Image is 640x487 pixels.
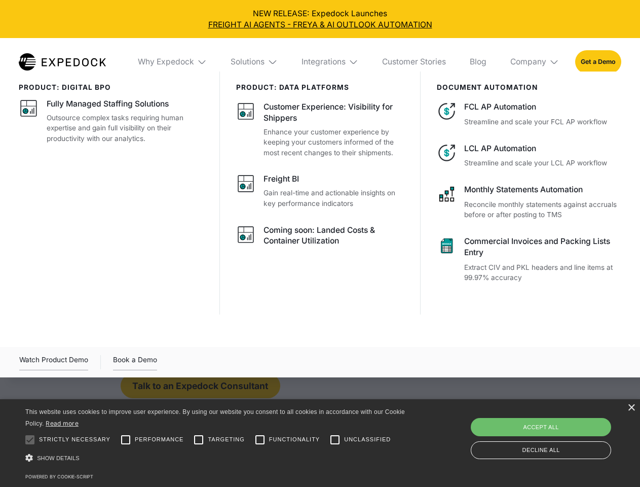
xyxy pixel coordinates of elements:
div: FCL AP Automation [464,101,621,113]
div: Company [510,57,546,67]
div: Company [502,38,567,86]
div: Coming soon: Landed Costs & Container Utilization [263,225,404,247]
p: Enhance your customer experience by keeping your customers informed of the most recent changes to... [263,127,404,158]
a: Monthly Statements AutomationReconcile monthly statements against accruals before or after postin... [437,184,621,220]
span: Performance [135,435,184,444]
div: Why Expedock [130,38,215,86]
a: Freight BIGain real-time and actionable insights on key performance indicators [236,173,405,208]
div: Integrations [302,57,346,67]
a: Get a Demo [575,50,621,73]
div: Commercial Invoices and Packing Lists Entry [464,236,621,258]
a: Book a Demo [113,354,157,370]
p: Streamline and scale your LCL AP workflow [464,158,621,168]
div: document automation [437,83,621,91]
a: LCL AP AutomationStreamline and scale your LCL AP workflow [437,143,621,168]
a: open lightbox [19,354,88,370]
div: NEW RELEASE: Expedock Launches [8,8,632,30]
div: PRODUCT: data platforms [236,83,405,91]
a: Powered by cookie-script [25,474,93,479]
div: Customer Experience: Visibility for Shippers [263,101,404,124]
div: Solutions [231,57,265,67]
span: Show details [37,455,80,461]
span: Targeting [208,435,244,444]
a: FREIGHT AI AGENTS - FREYA & AI OUTLOOK AUTOMATION [8,19,632,30]
a: Commercial Invoices and Packing Lists EntryExtract CIV and PKL headers and line items at 99.97% a... [437,236,621,283]
div: Fully Managed Staffing Solutions [47,98,169,110]
div: LCL AP Automation [464,143,621,154]
p: Streamline and scale your FCL AP workflow [464,117,621,127]
div: product: digital bpo [19,83,204,91]
p: Reconcile monthly statements against accruals before or after posting to TMS [464,199,621,220]
a: FCL AP AutomationStreamline and scale your FCL AP workflow [437,101,621,127]
a: Customer Experience: Visibility for ShippersEnhance your customer experience by keeping your cust... [236,101,405,158]
div: Freight BI [263,173,299,185]
a: Fully Managed Staffing SolutionsOutsource complex tasks requiring human expertise and gain full v... [19,98,204,144]
div: Integrations [293,38,366,86]
div: Solutions [223,38,286,86]
span: Unclassified [344,435,391,444]
span: Functionality [269,435,320,444]
p: Extract CIV and PKL headers and line items at 99.97% accuracy [464,262,621,283]
div: Why Expedock [138,57,194,67]
a: Read more [46,420,79,427]
div: Watch Product Demo [19,354,88,370]
a: Customer Stories [374,38,454,86]
span: This website uses cookies to improve user experience. By using our website you consent to all coo... [25,408,405,427]
a: Blog [462,38,494,86]
div: Show details [25,451,408,465]
div: Monthly Statements Automation [464,184,621,195]
p: Outsource complex tasks requiring human expertise and gain full visibility on their productivity ... [47,113,204,144]
iframe: Chat Widget [471,377,640,487]
a: Coming soon: Landed Costs & Container Utilization [236,225,405,250]
p: Gain real-time and actionable insights on key performance indicators [263,188,404,208]
span: Strictly necessary [39,435,110,444]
